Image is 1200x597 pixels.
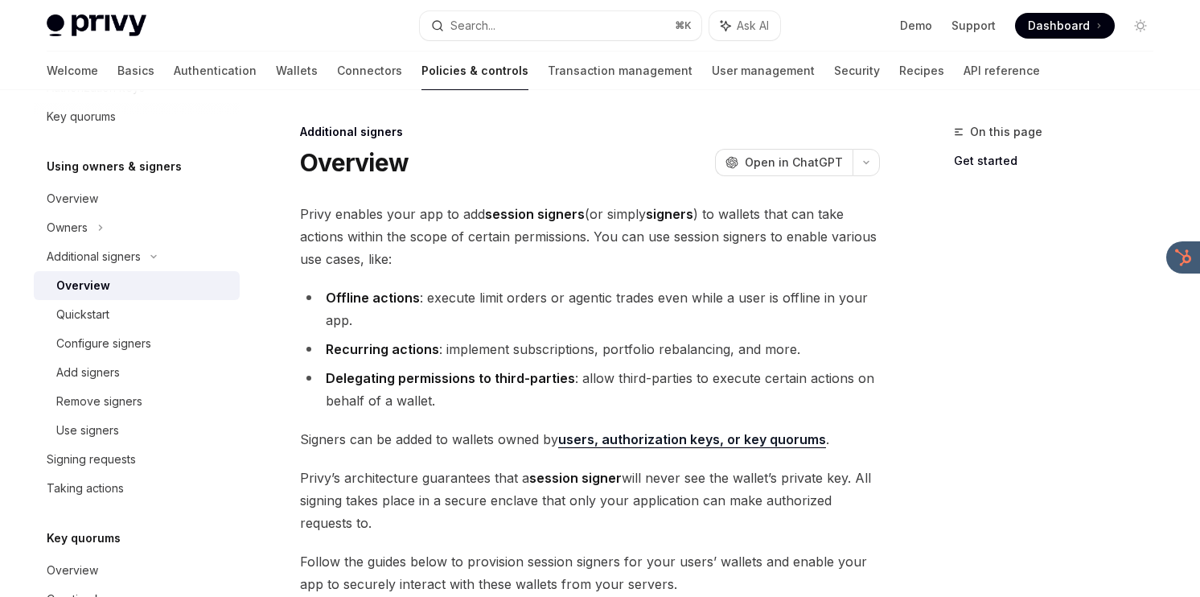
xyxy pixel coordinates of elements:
span: ⌘ K [675,19,692,32]
a: Remove signers [34,387,240,416]
div: Remove signers [56,392,142,411]
a: Signing requests [34,445,240,474]
a: Overview [34,184,240,213]
a: Key quorums [34,102,240,131]
div: Add signers [56,363,120,382]
strong: session signer [529,470,622,486]
li: : allow third-parties to execute certain actions on behalf of a wallet. [300,367,880,412]
span: Privy enables your app to add (or simply ) to wallets that can take actions within the scope of c... [300,203,880,270]
button: Toggle dark mode [1128,13,1153,39]
a: Use signers [34,416,240,445]
a: User management [712,51,815,90]
a: Security [834,51,880,90]
div: Overview [56,276,110,295]
a: Support [951,18,996,34]
div: Taking actions [47,479,124,498]
a: Demo [900,18,932,34]
button: Open in ChatGPT [715,149,853,176]
li: : execute limit orders or agentic trades even while a user is offline in your app. [300,286,880,331]
span: Ask AI [737,18,769,34]
div: Overview [47,561,98,580]
div: Signing requests [47,450,136,469]
img: light logo [47,14,146,37]
strong: signers [646,206,693,222]
div: Additional signers [47,247,141,266]
div: Overview [47,189,98,208]
h1: Overview [300,148,409,177]
a: Authentication [174,51,257,90]
button: Search...⌘K [420,11,701,40]
a: Overview [34,556,240,585]
a: Wallets [276,51,318,90]
a: Connectors [337,51,402,90]
a: Add signers [34,358,240,387]
a: Get started [954,148,1166,174]
span: Privy’s architecture guarantees that a will never see the wallet’s private key. All signing takes... [300,467,880,534]
div: Search... [450,16,495,35]
a: API reference [964,51,1040,90]
span: Signers can be added to wallets owned by . [300,428,880,451]
span: Open in ChatGPT [745,154,843,171]
div: Additional signers [300,124,880,140]
a: Overview [34,271,240,300]
li: : implement subscriptions, portfolio rebalancing, and more. [300,338,880,360]
span: Dashboard [1028,18,1090,34]
span: On this page [970,122,1042,142]
a: Transaction management [548,51,692,90]
h5: Key quorums [47,529,121,548]
strong: session signers [485,206,585,222]
div: Owners [47,218,88,237]
div: Quickstart [56,305,109,324]
div: Use signers [56,421,119,440]
a: Welcome [47,51,98,90]
strong: Delegating permissions to third-parties [326,370,575,386]
a: Taking actions [34,474,240,503]
a: Recipes [899,51,944,90]
a: Policies & controls [421,51,528,90]
a: Configure signers [34,329,240,358]
span: Follow the guides below to provision session signers for your users’ wallets and enable your app ... [300,550,880,595]
strong: Offline actions [326,290,420,306]
div: Configure signers [56,334,151,353]
a: Quickstart [34,300,240,329]
a: Dashboard [1015,13,1115,39]
h5: Using owners & signers [47,157,182,176]
a: Basics [117,51,154,90]
div: Key quorums [47,107,116,126]
button: Ask AI [709,11,780,40]
strong: Recurring actions [326,341,439,357]
a: users, authorization keys, or key quorums [558,431,826,448]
